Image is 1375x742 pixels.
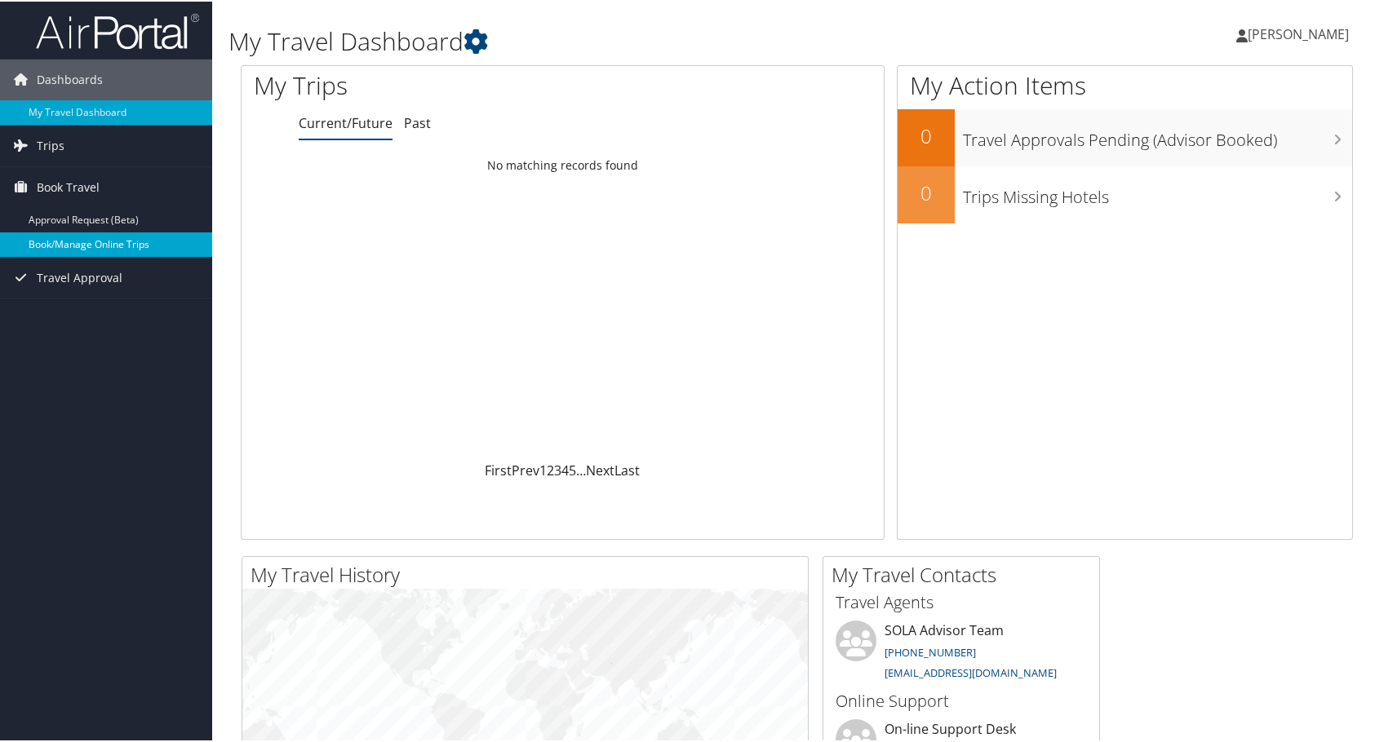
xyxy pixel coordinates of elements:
[569,460,576,478] a: 5
[37,124,64,165] span: Trips
[963,119,1352,150] h3: Travel Approvals Pending (Advisor Booked)
[37,58,103,99] span: Dashboards
[37,256,122,297] span: Travel Approval
[539,460,547,478] a: 1
[242,149,884,179] td: No matching records found
[898,108,1352,165] a: 0Travel Approvals Pending (Advisor Booked)
[228,23,987,57] h1: My Travel Dashboard
[561,460,569,478] a: 4
[963,176,1352,207] h3: Trips Missing Hotels
[36,11,199,49] img: airportal-logo.png
[836,688,1087,711] h3: Online Support
[1248,24,1349,42] span: [PERSON_NAME]
[554,460,561,478] a: 3
[299,113,393,130] a: Current/Future
[512,460,539,478] a: Prev
[836,590,1087,612] h3: Travel Agents
[832,559,1099,587] h2: My Travel Contacts
[898,178,955,205] h2: 0
[576,460,586,478] span: …
[885,664,1057,678] a: [EMAIL_ADDRESS][DOMAIN_NAME]
[37,166,100,206] span: Book Travel
[614,460,640,478] a: Last
[1236,8,1365,57] a: [PERSON_NAME]
[254,67,604,101] h1: My Trips
[586,460,614,478] a: Next
[885,643,976,658] a: [PHONE_NUMBER]
[404,113,431,130] a: Past
[898,165,1352,222] a: 0Trips Missing Hotels
[898,67,1352,101] h1: My Action Items
[485,460,512,478] a: First
[898,121,955,148] h2: 0
[251,559,808,587] h2: My Travel History
[547,460,554,478] a: 2
[827,619,1095,686] li: SOLA Advisor Team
